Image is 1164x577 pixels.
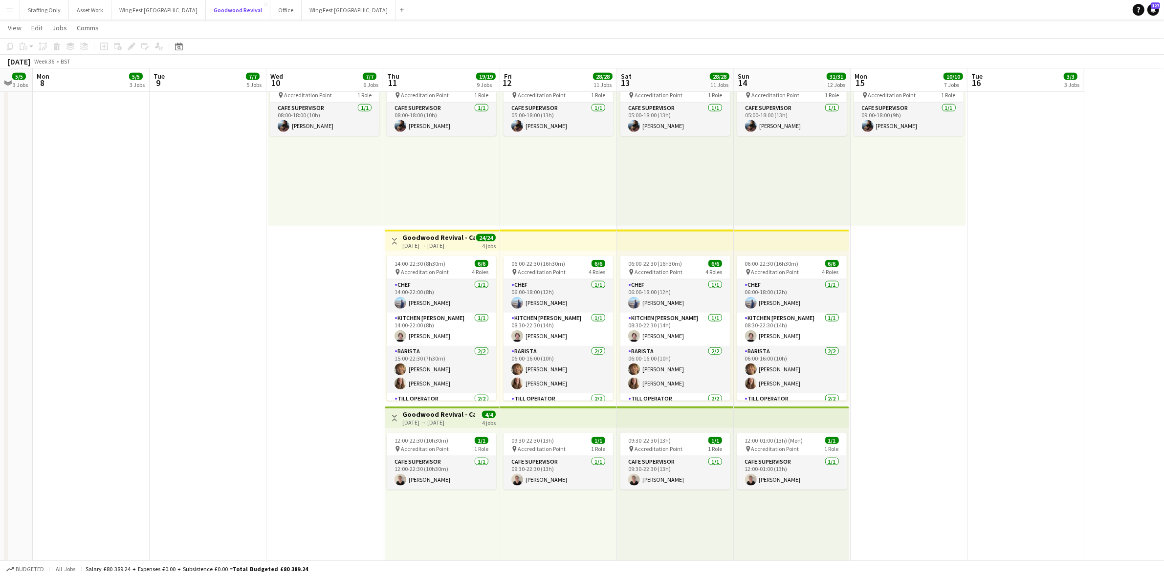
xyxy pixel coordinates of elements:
[284,91,332,99] span: Accreditation Point
[708,445,722,452] span: 1 Role
[111,0,206,20] button: Wing Fest [GEOGRAPHIC_DATA]
[745,437,803,444] span: 12:00-01:00 (13h) (Mon)
[154,72,165,81] span: Tue
[476,73,496,80] span: 19/19
[48,21,71,34] a: Jobs
[270,0,302,20] button: Office
[4,21,25,34] a: View
[825,260,839,267] span: 6/6
[476,234,496,241] span: 24/24
[737,256,847,401] app-job-card: 06:00-22:30 (16h30m)6/6 Accreditation Point4 RolesChef1/106:00-18:00 (12h)[PERSON_NAME]Kitchen [P...
[620,393,730,441] app-card-role: Till Operator2/2
[591,445,605,452] span: 1 Role
[635,268,682,276] span: Accreditation Point
[853,77,867,88] span: 15
[12,73,26,80] span: 5/5
[518,268,566,276] span: Accreditation Point
[402,419,475,426] div: [DATE] → [DATE]
[387,79,496,136] app-job-card: 08:00-18:00 (10h)1/1 Accreditation Point1 RoleCafe supervisor1/108:00-18:00 (10h)[PERSON_NAME]
[738,72,749,81] span: Sun
[387,433,496,490] app-job-card: 12:00-22:30 (10h30m)1/1 Accreditation Point1 RoleCafe supervisor1/112:00-22:30 (10h30m)[PERSON_NAME]
[620,256,730,401] div: 06:00-22:30 (16h30m)6/6 Accreditation Point4 RolesChef1/106:00-18:00 (12h)[PERSON_NAME]Kitchen [P...
[402,410,475,419] h3: Goodwood Revival - Cafe 1
[1147,4,1159,16] a: 127
[737,79,847,136] div: 05:00-18:00 (13h)1/1 Accreditation Point1 RoleCafe supervisor1/105:00-18:00 (13h)[PERSON_NAME]
[52,23,67,32] span: Jobs
[504,433,613,490] app-job-card: 09:30-22:30 (13h)1/1 Accreditation Point1 RoleCafe supervisor1/109:30-22:30 (13h)[PERSON_NAME]
[482,411,496,418] span: 4/4
[855,72,867,81] span: Mon
[69,0,111,20] button: Asset Work
[387,456,496,490] app-card-role: Cafe supervisor1/112:00-22:30 (10h30m)[PERSON_NAME]
[401,445,449,452] span: Accreditation Point
[37,72,49,81] span: Mon
[395,260,445,267] span: 14:00-22:30 (8h30m)
[825,91,839,99] span: 1 Role
[363,73,376,80] span: 7/7
[737,279,847,313] app-card-role: Chef1/106:00-18:00 (12h)[PERSON_NAME]
[591,91,605,99] span: 1 Role
[1064,73,1077,80] span: 3/3
[504,79,613,136] app-job-card: 05:00-18:00 (13h)1/1 Accreditation Point1 RoleCafe supervisor1/105:00-18:00 (13h)[PERSON_NAME]
[825,437,839,444] span: 1/1
[737,456,847,490] app-card-role: Cafe supervisor1/112:00-01:00 (13h)[PERSON_NAME]
[620,346,730,393] app-card-role: Barista2/206:00-16:00 (10h)[PERSON_NAME][PERSON_NAME]
[474,91,488,99] span: 1 Role
[504,393,613,441] app-card-role: Till Operator2/2
[827,73,846,80] span: 31/31
[593,73,613,80] span: 28/28
[474,445,488,452] span: 1 Role
[31,23,43,32] span: Edit
[589,268,605,276] span: 4 Roles
[246,73,260,80] span: 7/7
[387,393,496,441] app-card-role: Till Operator2/2
[401,91,449,99] span: Accreditation Point
[269,77,283,88] span: 10
[472,268,488,276] span: 4 Roles
[737,103,847,136] app-card-role: Cafe supervisor1/105:00-18:00 (13h)[PERSON_NAME]
[970,77,983,88] span: 16
[13,81,28,88] div: 3 Jobs
[504,346,613,393] app-card-role: Barista2/206:00-16:00 (10h)[PERSON_NAME][PERSON_NAME]
[708,91,722,99] span: 1 Role
[868,91,916,99] span: Accreditation Point
[387,103,496,136] app-card-role: Cafe supervisor1/108:00-18:00 (10h)[PERSON_NAME]
[628,260,682,267] span: 06:00-22:30 (16h30m)
[504,279,613,313] app-card-role: Chef1/106:00-18:00 (12h)[PERSON_NAME]
[395,437,448,444] span: 12:00-22:30 (10h30m)
[1064,81,1079,88] div: 3 Jobs
[620,103,730,136] app-card-role: Cafe supervisor1/105:00-18:00 (13h)[PERSON_NAME]
[737,433,847,490] app-job-card: 12:00-01:00 (13h) (Mon)1/1 Accreditation Point1 RoleCafe supervisor1/112:00-01:00 (13h)[PERSON_NAME]
[152,77,165,88] span: 9
[628,437,671,444] span: 09:30-22:30 (13h)
[737,346,847,393] app-card-role: Barista2/206:00-16:00 (10h)[PERSON_NAME][PERSON_NAME]
[511,260,565,267] span: 06:00-22:30 (16h30m)
[745,260,799,267] span: 06:00-22:30 (16h30m)
[482,241,496,250] div: 4 jobs
[710,81,729,88] div: 11 Jobs
[635,91,682,99] span: Accreditation Point
[825,445,839,452] span: 1 Role
[129,73,143,80] span: 5/5
[620,313,730,346] app-card-role: Kitchen [PERSON_NAME]1/108:30-22:30 (14h)[PERSON_NAME]
[620,433,730,490] app-job-card: 09:30-22:30 (13h)1/1 Accreditation Point1 RoleCafe supervisor1/109:30-22:30 (13h)[PERSON_NAME]
[854,79,964,136] app-job-card: 09:00-18:00 (9h)1/1 Accreditation Point1 RoleCafe supervisor1/109:00-18:00 (9h)[PERSON_NAME]
[592,437,605,444] span: 1/1
[620,456,730,490] app-card-role: Cafe supervisor1/109:30-22:30 (13h)[PERSON_NAME]
[387,72,399,81] span: Thu
[402,233,475,242] h3: Goodwood Revival - Cafe 1
[705,268,722,276] span: 4 Roles
[387,346,496,393] app-card-role: Barista2/215:00-22:30 (7h30m)[PERSON_NAME][PERSON_NAME]
[130,81,145,88] div: 3 Jobs
[357,91,372,99] span: 1 Role
[73,21,103,34] a: Comms
[77,23,99,32] span: Comms
[736,77,749,88] span: 14
[482,418,496,427] div: 4 jobs
[944,81,963,88] div: 7 Jobs
[619,77,632,88] span: 13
